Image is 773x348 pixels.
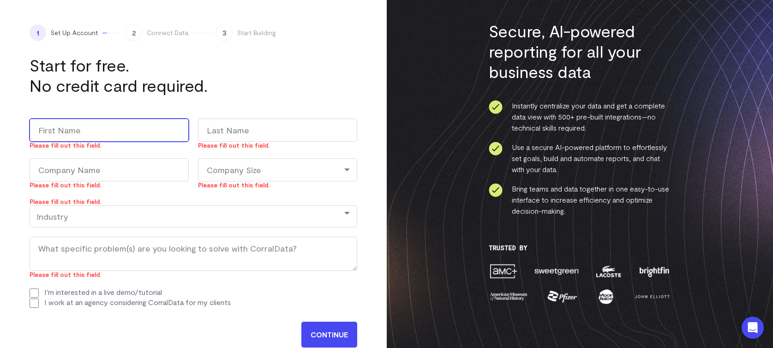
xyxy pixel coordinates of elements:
[198,142,357,149] div: Please fill out this field.
[147,28,188,37] span: Connect Data
[489,183,671,216] li: Bring teams and data together in one easy-to-use interface to increase efficiency and optimize de...
[30,181,189,189] div: Please fill out this field.
[30,55,270,96] h1: Start for free. No credit card required.
[237,28,276,37] span: Start Building
[216,24,233,41] span: 3
[51,28,98,37] span: Set Up Account
[489,244,671,252] h3: Trusted By
[742,317,764,339] div: Open Intercom Messenger
[126,24,142,41] span: 2
[198,119,357,142] input: Last Name
[44,298,231,306] label: I work at an agency considering CorralData for my clients
[489,21,671,82] h3: Secure, AI-powered reporting for all your business data
[36,211,350,222] div: Industry
[30,142,189,149] div: Please fill out this field.
[30,198,357,205] div: Please fill out this field.
[489,142,671,175] li: Use a secure AI-powered platform to effortlessly set goals, build and automate reports, and chat ...
[489,100,671,133] li: Instantly centralize your data and get a complete data view with 500+ pre-built integrations—no t...
[198,158,357,181] div: Company Size
[30,271,357,278] div: Please fill out this field.
[30,119,189,142] input: First Name
[44,288,162,296] label: I'm interested in a live demo/tutorial
[30,158,189,181] input: Company Name
[301,322,357,348] input: CONTINUE
[30,24,46,41] span: 1
[198,181,357,189] div: Please fill out this field.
